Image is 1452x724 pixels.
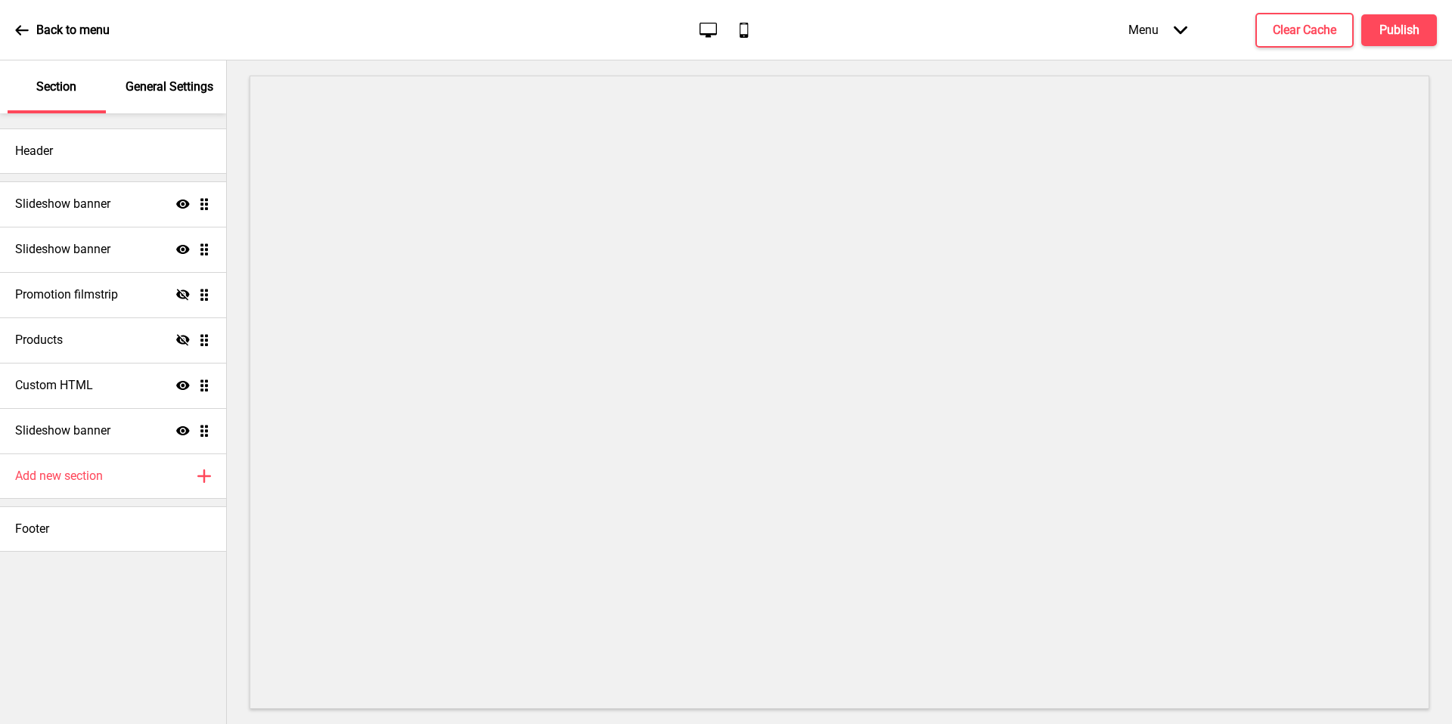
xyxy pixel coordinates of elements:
a: Back to menu [15,10,110,51]
h4: Slideshow banner [15,422,110,439]
p: General Settings [126,79,213,95]
h4: Custom HTML [15,377,93,394]
h4: Footer [15,521,49,537]
div: Menu [1113,8,1202,52]
h4: Products [15,332,63,348]
h4: Header [15,143,53,159]
h4: Clear Cache [1273,22,1336,39]
h4: Slideshow banner [15,196,110,212]
button: Clear Cache [1255,13,1354,48]
p: Section [36,79,76,95]
h4: Slideshow banner [15,241,110,258]
h4: Add new section [15,468,103,484]
p: Back to menu [36,22,110,39]
button: Publish [1361,14,1437,46]
h4: Publish [1379,22,1419,39]
h4: Promotion filmstrip [15,286,118,303]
